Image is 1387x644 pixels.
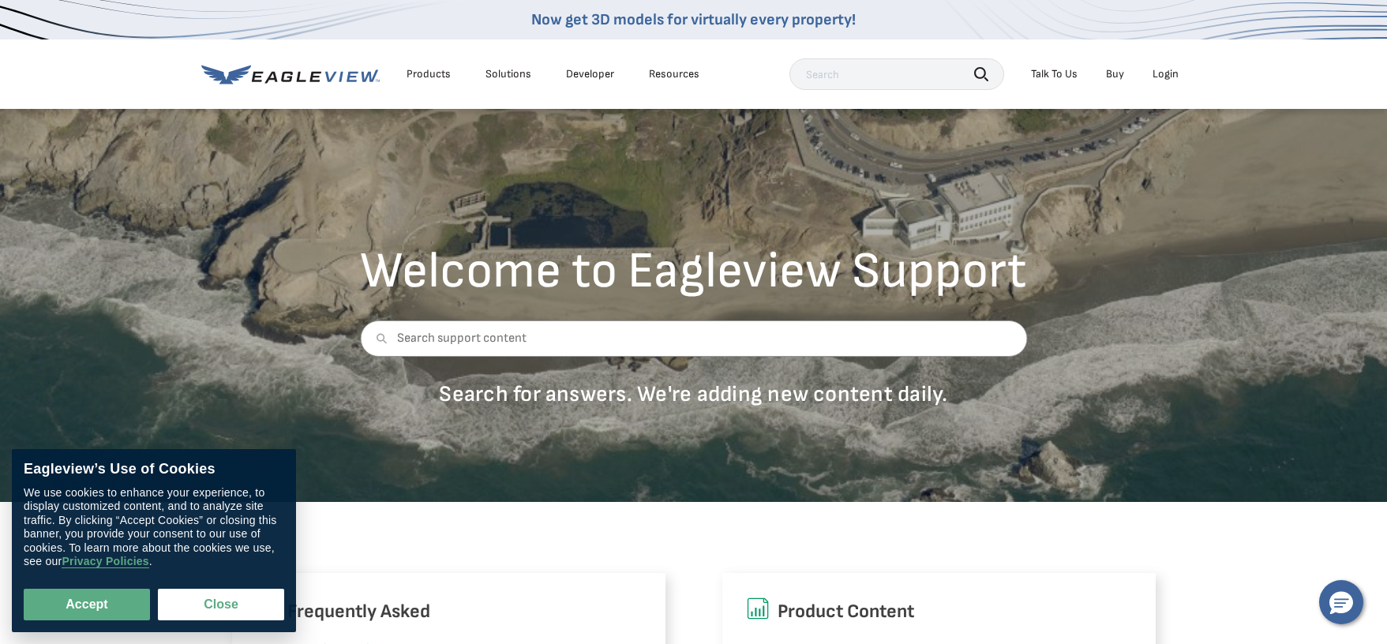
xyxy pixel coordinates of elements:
[407,67,451,81] div: Products
[256,597,642,627] h6: Frequently Asked
[62,556,148,569] a: Privacy Policies
[360,246,1027,297] h2: Welcome to Eagleview Support
[24,486,284,569] div: We use cookies to enhance your experience, to display customized content, and to analyze site tra...
[566,67,614,81] a: Developer
[1153,67,1179,81] div: Login
[158,589,284,620] button: Close
[360,380,1027,408] p: Search for answers. We're adding new content daily.
[649,67,699,81] div: Resources
[1319,580,1363,624] button: Hello, have a question? Let’s chat.
[24,461,284,478] div: Eagleview’s Use of Cookies
[360,320,1027,357] input: Search support content
[24,589,150,620] button: Accept
[485,67,531,81] div: Solutions
[1106,67,1124,81] a: Buy
[531,10,856,29] a: Now get 3D models for virtually every property!
[789,58,1004,90] input: Search
[1031,67,1078,81] div: Talk To Us
[746,597,1132,627] h6: Product Content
